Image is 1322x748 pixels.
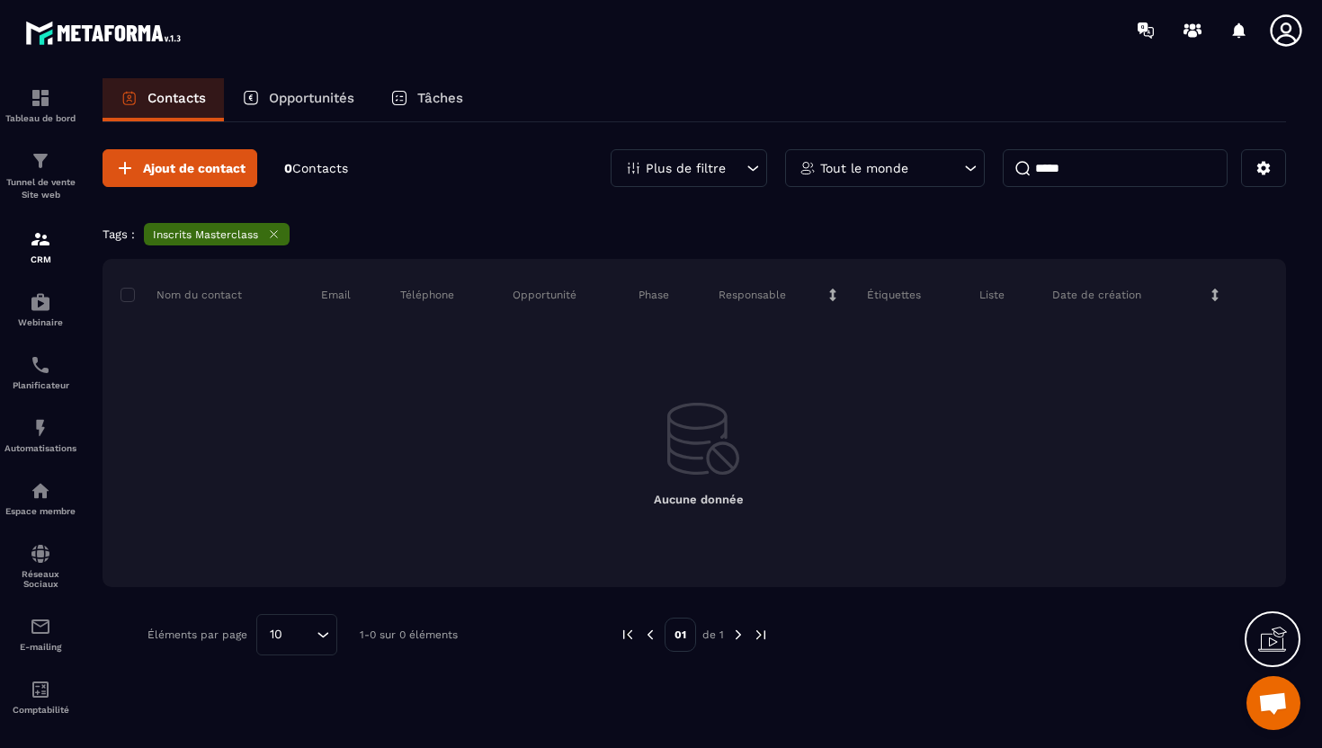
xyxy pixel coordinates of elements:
p: Plus de filtre [646,162,726,174]
img: social-network [30,543,51,565]
p: Réseaux Sociaux [4,569,76,589]
p: 1-0 sur 0 éléments [360,628,458,641]
p: Liste [979,288,1005,302]
a: schedulerschedulerPlanificateur [4,341,76,404]
img: automations [30,480,51,502]
p: Opportunité [513,288,576,302]
a: accountantaccountantComptabilité [4,665,76,728]
span: Aucune donnée [654,493,744,506]
p: Tout le monde [820,162,908,174]
a: Contacts [103,78,224,121]
img: accountant [30,679,51,700]
p: Nom du contact [121,288,242,302]
p: Téléphone [400,288,454,302]
p: 0 [284,160,348,177]
p: Éléments par page [147,628,247,641]
p: Espace membre [4,506,76,516]
img: prev [642,627,658,643]
p: Tableau de bord [4,113,76,123]
p: Opportunités [269,90,354,106]
p: CRM [4,254,76,264]
span: Contacts [292,161,348,175]
a: formationformationTunnel de vente Site web [4,137,76,215]
a: automationsautomationsWebinaire [4,278,76,341]
img: next [753,627,769,643]
p: Tags : [103,227,135,241]
p: Date de création [1052,288,1141,302]
p: Email [321,288,351,302]
div: Search for option [256,614,337,655]
p: Webinaire [4,317,76,327]
img: scheduler [30,354,51,376]
img: next [730,627,746,643]
p: 01 [665,618,696,652]
p: Phase [639,288,669,302]
img: formation [30,228,51,250]
img: automations [30,417,51,439]
p: Comptabilité [4,705,76,715]
p: Tâches [417,90,463,106]
img: formation [30,150,51,172]
p: Étiquettes [867,288,921,302]
div: Ouvrir le chat [1246,676,1300,730]
a: Tâches [372,78,481,121]
img: automations [30,291,51,313]
a: automationsautomationsEspace membre [4,467,76,530]
button: Ajout de contact [103,149,257,187]
p: Responsable [719,288,786,302]
a: emailemailE-mailing [4,602,76,665]
p: E-mailing [4,642,76,652]
p: Inscrits Masterclass [153,228,258,241]
p: Automatisations [4,443,76,453]
img: logo [25,16,187,49]
a: automationsautomationsAutomatisations [4,404,76,467]
input: Search for option [289,625,312,645]
img: formation [30,87,51,109]
span: 10 [264,625,289,645]
img: prev [620,627,636,643]
a: social-networksocial-networkRéseaux Sociaux [4,530,76,602]
a: formationformationTableau de bord [4,74,76,137]
p: de 1 [702,628,724,642]
span: Ajout de contact [143,159,246,177]
p: Planificateur [4,380,76,390]
a: Opportunités [224,78,372,121]
p: Tunnel de vente Site web [4,176,76,201]
p: Contacts [147,90,206,106]
img: email [30,616,51,637]
a: formationformationCRM [4,215,76,278]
